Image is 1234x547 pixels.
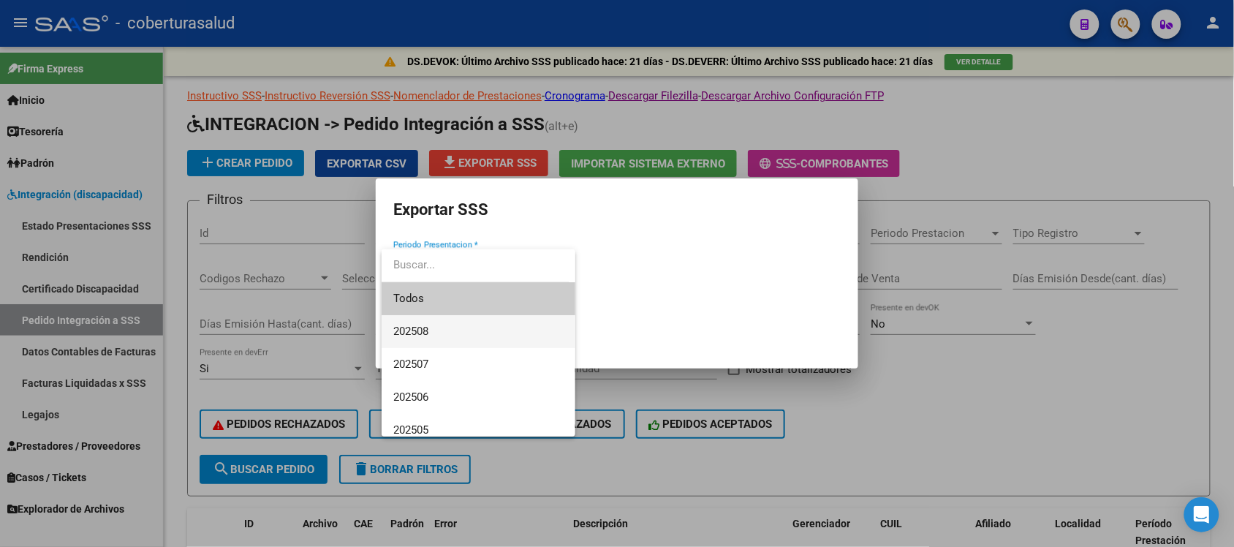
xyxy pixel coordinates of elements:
span: 202506 [393,391,428,404]
span: Todos [393,282,564,315]
input: dropdown search [382,249,569,282]
div: Open Intercom Messenger [1184,497,1219,532]
span: 202505 [393,423,428,437]
span: 202508 [393,325,428,338]
span: 202507 [393,358,428,371]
